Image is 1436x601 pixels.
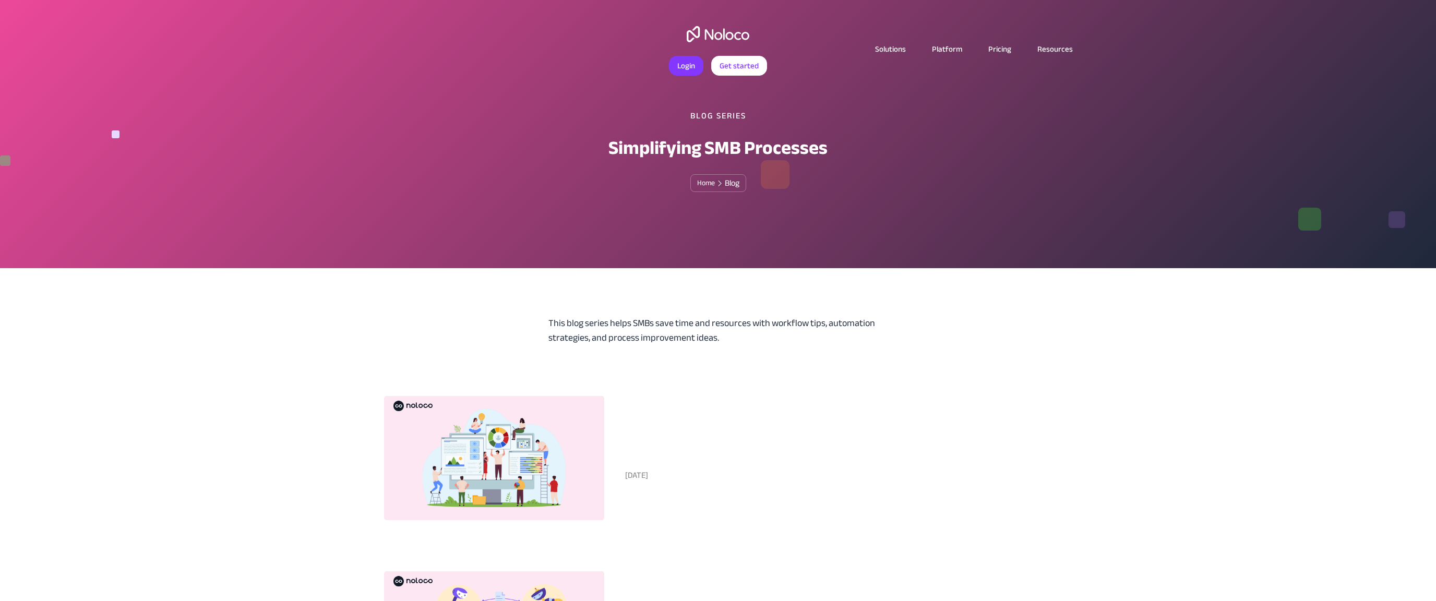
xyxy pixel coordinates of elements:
[625,467,1033,484] div: [DATE]
[384,379,1052,533] a: How to Create an App Without Coding in [DATE]Learn how to create an app without coding using no-c...
[711,56,767,76] a: Get started
[690,110,746,122] h2: Blog Series
[625,428,1033,440] div: How to Create an App Without Coding in [DATE]
[862,42,919,56] a: Solutions
[669,56,703,76] a: Login
[625,444,1033,456] p: Learn how to create an app without coding using no-code platforms like Noloco. Ideal for SMBs, IT...
[975,42,1024,56] a: Pricing
[919,42,975,56] a: Platform
[1024,42,1086,56] a: Resources
[725,179,739,187] div: Blog
[548,316,888,345] div: This blog series helps SMBs save time and resources with workflow tips, automation strategies, an...
[687,26,749,42] a: home
[608,133,828,164] h1: Simplifying SMB Processes
[697,179,715,187] a: Home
